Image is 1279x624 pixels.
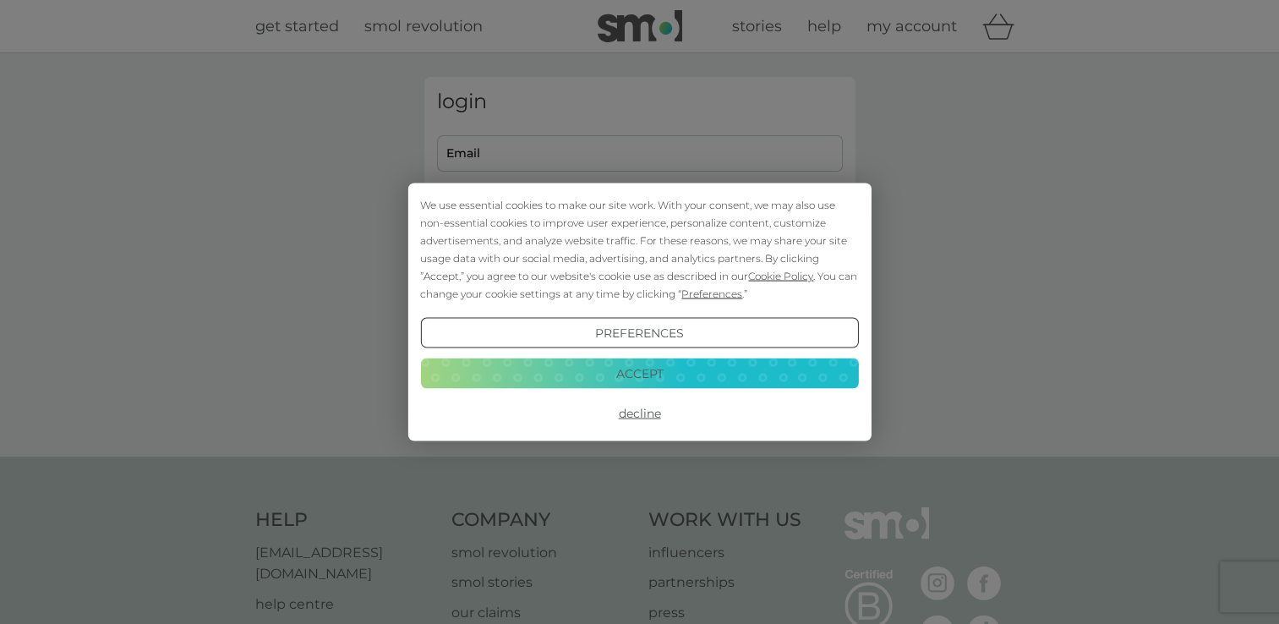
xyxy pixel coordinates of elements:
span: Cookie Policy [748,270,813,282]
div: We use essential cookies to make our site work. With your consent, we may also use non-essential ... [420,196,858,303]
span: Preferences [681,287,742,300]
button: Accept [420,358,858,388]
button: Preferences [420,318,858,348]
div: Cookie Consent Prompt [407,183,871,441]
button: Decline [420,398,858,429]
